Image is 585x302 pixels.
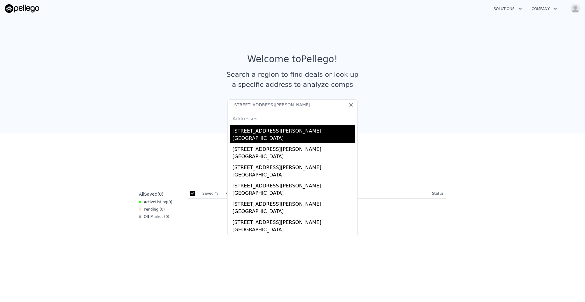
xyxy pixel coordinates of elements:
[570,4,580,13] img: avatar
[489,3,527,14] button: Solutions
[144,192,157,197] span: Saved
[139,191,163,197] div: All ( 0 )
[232,125,355,135] div: [STREET_ADDRESS][PERSON_NAME]
[139,214,169,219] div: Off Market ( 0 )
[232,208,355,216] div: [GEOGRAPHIC_DATA]
[144,200,172,204] span: Active ( 0 )
[232,226,355,235] div: [GEOGRAPHIC_DATA]
[232,135,355,143] div: [GEOGRAPHIC_DATA]
[247,54,338,65] div: Welcome to Pellego !
[232,180,355,190] div: [STREET_ADDRESS][PERSON_NAME]
[5,4,39,13] img: Pellego
[155,200,167,204] span: Listing
[227,99,358,110] input: Search an address or region...
[527,3,562,14] button: Company
[136,169,448,179] div: Save properties to see them here
[224,69,361,90] div: Search a region to find deals or look up a specific address to analyze comps
[232,143,355,153] div: [STREET_ADDRESS][PERSON_NAME]
[232,216,355,226] div: [STREET_ADDRESS][PERSON_NAME]
[430,189,446,199] th: Status
[232,235,355,244] div: [STREET_ADDRESS][PERSON_NAME]
[230,110,355,125] div: Addresses
[232,171,355,180] div: [GEOGRAPHIC_DATA]
[232,198,355,208] div: [STREET_ADDRESS][PERSON_NAME]
[136,153,448,164] div: Saved Properties
[200,189,223,198] th: Saved
[139,207,165,212] div: Pending ( 0 )
[223,189,430,199] th: Address
[232,162,355,171] div: [STREET_ADDRESS][PERSON_NAME]
[232,190,355,198] div: [GEOGRAPHIC_DATA]
[232,153,355,162] div: [GEOGRAPHIC_DATA]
